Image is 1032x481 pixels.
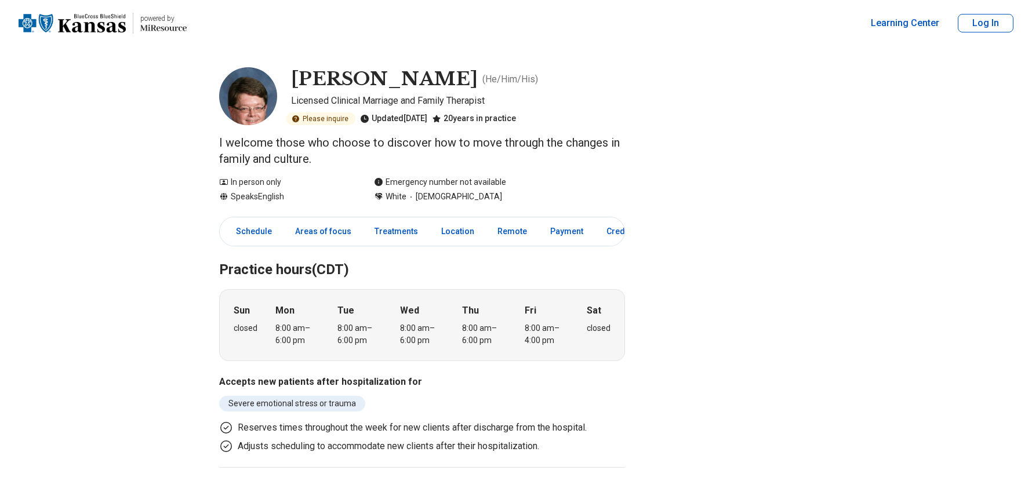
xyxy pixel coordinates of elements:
a: Location [434,220,481,243]
div: 8:00 am – 6:00 pm [275,322,320,347]
p: I welcome those who choose to discover how to move through the changes in family and culture. [219,134,625,167]
div: 20 years in practice [432,112,516,125]
button: Log In [958,14,1013,32]
p: Reserves times throughout the week for new clients after discharge from the hospital. [238,421,587,435]
div: 8:00 am – 6:00 pm [400,322,445,347]
a: Remote [490,220,534,243]
li: Severe emotional stress or trauma [219,396,365,411]
strong: Wed [400,304,419,318]
a: Schedule [222,220,279,243]
a: Areas of focus [288,220,358,243]
strong: Thu [462,304,479,318]
div: 8:00 am – 4:00 pm [525,322,569,347]
a: Home page [19,5,187,42]
strong: Mon [275,304,295,318]
div: Speaks English [219,191,351,203]
a: Learning Center [871,16,939,30]
p: Adjusts scheduling to accommodate new clients after their hospitalization. [238,439,539,453]
div: When does the program meet? [219,289,625,361]
div: 8:00 am – 6:00 pm [462,322,507,347]
strong: Tue [337,304,354,318]
div: closed [587,322,611,334]
div: Please inquire [286,112,355,125]
a: Payment [543,220,590,243]
h3: Accepts new patients after hospitalization for [219,375,625,389]
span: [DEMOGRAPHIC_DATA] [406,191,502,203]
div: 8:00 am – 6:00 pm [337,322,382,347]
strong: Sun [234,304,250,318]
p: Licensed Clinical Marriage and Family Therapist [291,94,625,108]
span: White [386,191,406,203]
div: In person only [219,176,351,188]
strong: Fri [525,304,536,318]
a: Treatments [368,220,425,243]
p: ( He/Him/His ) [482,72,538,86]
div: Emergency number not available [374,176,506,188]
img: Mark Glover, Licensed Clinical Marriage and Family Therapist [219,67,277,125]
div: closed [234,322,257,334]
strong: Sat [587,304,601,318]
a: Credentials [599,220,657,243]
div: Updated [DATE] [360,112,427,125]
h2: Practice hours (CDT) [219,232,625,280]
h1: [PERSON_NAME] [291,67,478,92]
p: powered by [140,14,187,23]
